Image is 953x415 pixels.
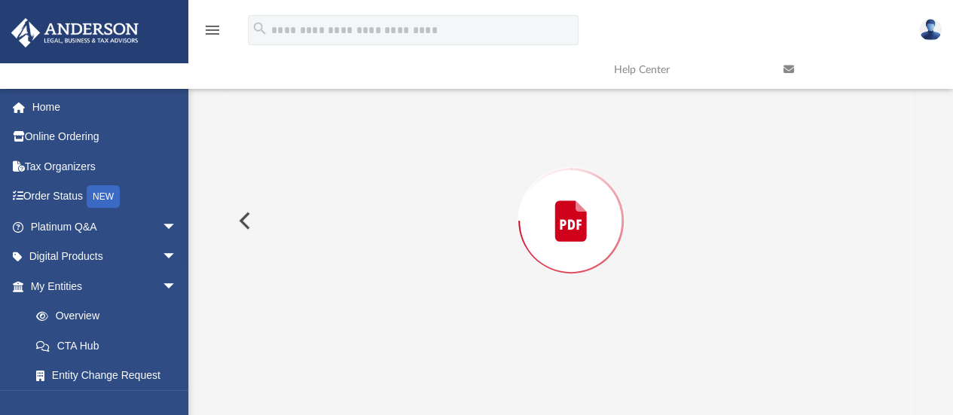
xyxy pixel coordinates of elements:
[11,182,200,212] a: Order StatusNEW
[11,122,200,152] a: Online Ordering
[11,212,200,242] a: Platinum Q&Aarrow_drop_down
[11,92,200,122] a: Home
[603,40,772,99] a: Help Center
[11,271,200,301] a: My Entitiesarrow_drop_down
[7,18,143,47] img: Anderson Advisors Platinum Portal
[21,301,200,331] a: Overview
[162,212,192,243] span: arrow_drop_down
[252,20,268,37] i: search
[21,331,200,361] a: CTA Hub
[11,242,200,272] a: Digital Productsarrow_drop_down
[21,361,200,391] a: Entity Change Request
[203,29,221,39] a: menu
[919,19,942,41] img: User Pic
[11,151,200,182] a: Tax Organizers
[87,185,120,208] div: NEW
[162,271,192,302] span: arrow_drop_down
[162,242,192,273] span: arrow_drop_down
[227,200,260,242] button: Previous File
[203,21,221,39] i: menu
